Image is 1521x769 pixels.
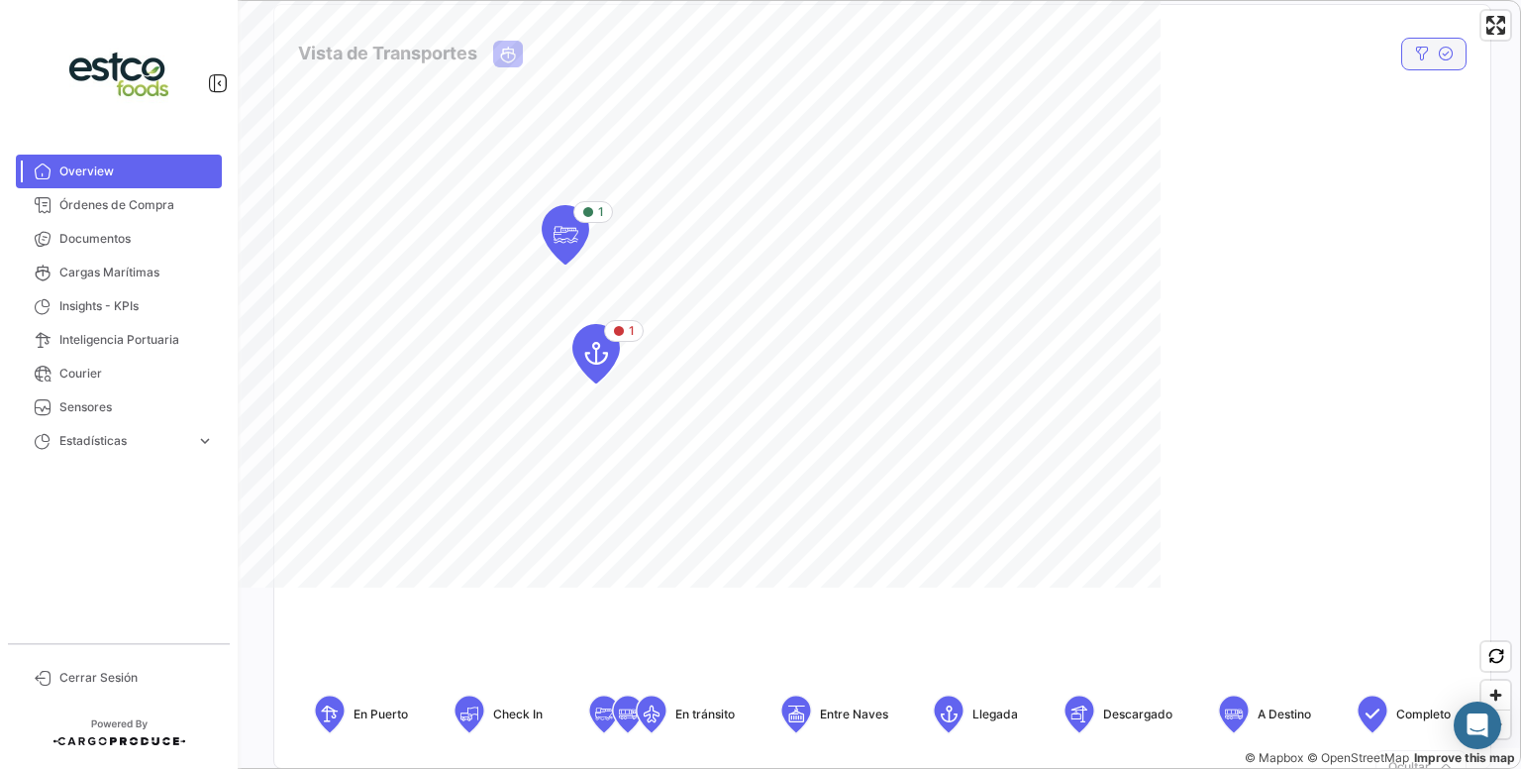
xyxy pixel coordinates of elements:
[572,324,620,384] div: Map marker
[196,432,214,450] span: expand_more
[59,163,214,180] span: Overview
[1307,750,1409,765] a: OpenStreetMap
[16,222,222,256] a: Documentos
[1481,681,1510,710] button: Zoom in
[59,230,214,248] span: Documentos
[16,357,222,390] a: Courier
[16,323,222,357] a: Inteligencia Portuaria
[1,1,1161,588] canvas: Map
[59,365,214,383] span: Courier
[59,398,214,416] span: Sensores
[598,203,604,221] span: 1
[1481,11,1510,40] button: Enter fullscreen
[59,196,214,214] span: Órdenes de Compra
[16,289,222,323] a: Insights - KPIs
[16,155,222,188] a: Overview
[59,432,188,450] span: Estadísticas
[59,264,214,281] span: Cargas Marítimas
[59,331,214,349] span: Inteligencia Portuaria
[16,188,222,222] a: Órdenes de Compra
[16,390,222,424] a: Sensores
[542,205,589,265] div: Map marker
[16,256,222,289] a: Cargas Marítimas
[1414,750,1515,765] a: Map feedback
[69,24,168,123] img: a2d2496a-9374-4c2d-9ba1-5a425369ecc8.jpg
[1454,702,1501,749] div: Abrir Intercom Messenger
[1245,750,1303,765] a: Mapbox
[629,322,635,340] span: 1
[59,669,214,687] span: Cerrar Sesión
[59,297,214,315] span: Insights - KPIs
